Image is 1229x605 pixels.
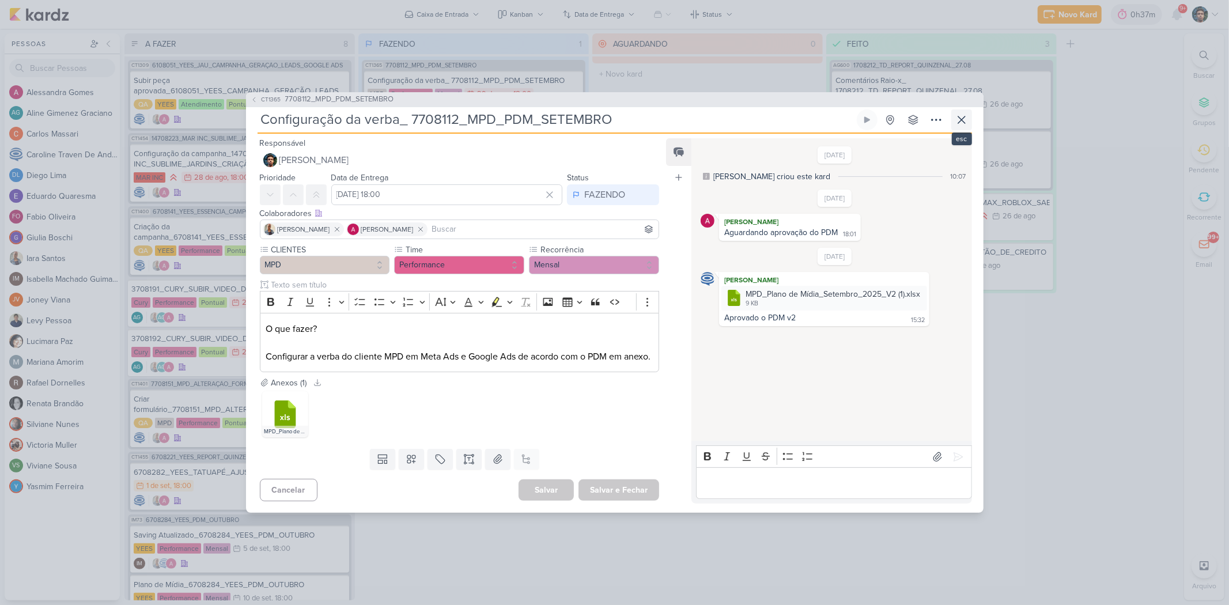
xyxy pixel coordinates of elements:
button: Cancelar [260,479,317,501]
img: Alessandra Gomes [347,224,359,235]
div: [PERSON_NAME] [721,274,927,286]
button: Performance [394,256,524,274]
div: Aguardando aprovação do PDM [724,228,838,237]
div: Editor editing area: main [696,467,971,499]
img: Nelito Junior [263,153,277,167]
div: MPD_Plano de Mídia_Setembro_2025_V2 (1).xlsx [721,286,927,311]
div: 18:01 [843,230,856,239]
label: CLIENTES [270,244,390,256]
button: MPD [260,256,390,274]
label: Responsável [260,138,306,148]
div: 15:32 [911,316,925,325]
button: Mensal [529,256,659,274]
div: Colaboradores [260,207,660,220]
div: [PERSON_NAME] criou este kard [713,171,830,183]
div: [PERSON_NAME] [721,216,859,228]
div: MPD_Plano de Mídia_Setembro_2025_V2 (1).xlsx [746,288,920,300]
div: FAZENDO [584,188,625,202]
label: Data de Entrega [331,173,389,183]
div: Anexos (1) [271,377,307,389]
button: CT1365 7708112_MPD_PDM_SETEMBRO [251,94,394,105]
p: O que fazer? Configurar a verba do cliente MPD em Meta Ads e Google Ads de acordo com o PDM em an... [266,322,653,364]
input: Buscar [430,222,657,236]
input: Select a date [331,184,563,205]
input: Texto sem título [269,279,660,291]
div: 10:07 [951,171,966,181]
input: Kard Sem Título [258,109,854,130]
button: [PERSON_NAME] [260,150,660,171]
img: Caroline Traven De Andrade [701,272,714,286]
img: Alessandra Gomes [701,214,714,228]
button: FAZENDO [567,184,659,205]
label: Recorrência [539,244,659,256]
label: Status [567,173,589,183]
span: CT1365 [260,95,283,104]
div: esc [952,133,972,145]
label: Prioridade [260,173,296,183]
div: Editor toolbar [260,291,660,313]
div: Ligar relógio [863,115,872,124]
div: Editor toolbar [696,445,971,468]
div: Aprovado o PDM v2 [724,313,796,323]
span: [PERSON_NAME] [361,224,414,235]
span: 7708112_MPD_PDM_SETEMBRO [285,94,394,105]
div: Editor editing area: main [260,313,660,372]
div: 9 KB [746,299,920,308]
img: Iara Santos [264,224,275,235]
div: MPD_Plano de Mídia_Setembro_2025_V2 (1).xlsx [262,426,308,437]
span: [PERSON_NAME] [278,224,330,235]
label: Time [404,244,524,256]
span: [PERSON_NAME] [279,153,349,167]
